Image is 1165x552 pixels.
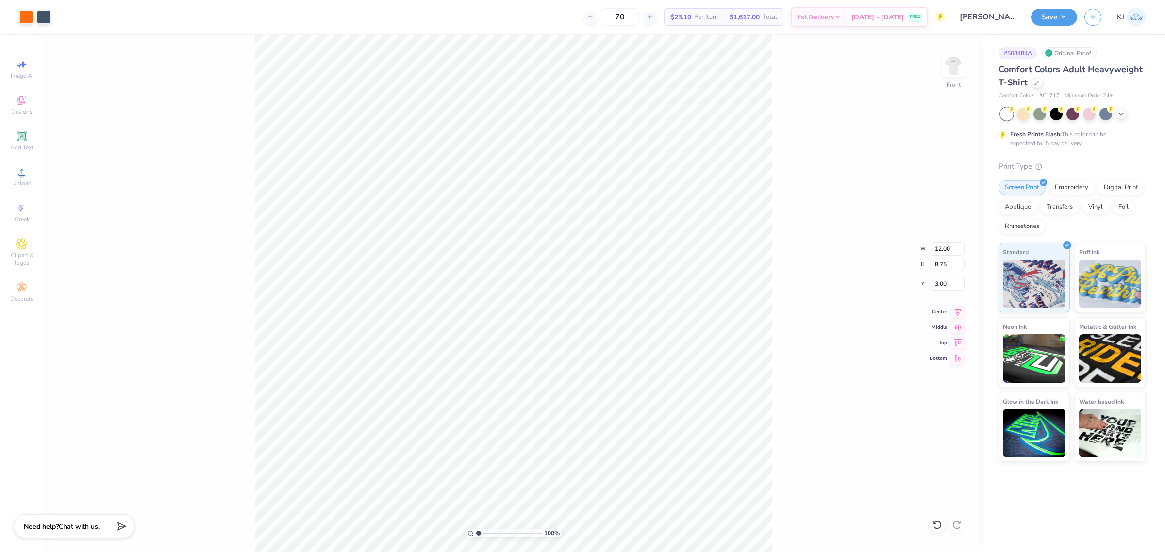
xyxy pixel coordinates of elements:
span: Per Item [694,12,718,22]
button: Save [1031,9,1077,26]
span: Upload [12,179,32,187]
span: Add Text [10,144,33,151]
div: Original Proof [1042,47,1097,59]
span: Glow in the Dark Ink [1003,396,1058,406]
img: Standard [1003,260,1065,308]
img: Glow in the Dark Ink [1003,409,1065,457]
div: Digital Print [1098,180,1145,195]
span: Clipart & logos [5,251,39,267]
a: KJ [1117,8,1146,27]
img: Water based Ink [1079,409,1142,457]
div: Front [947,81,961,89]
span: Puff Ink [1079,247,1099,257]
input: – – [601,8,639,26]
span: Bottom [930,355,947,362]
div: Embroidery [1048,180,1095,195]
div: # 508484A [999,47,1037,59]
span: Est. Delivery [797,12,834,22]
img: Neon Ink [1003,334,1065,383]
img: Front [944,56,963,76]
span: Neon Ink [1003,322,1027,332]
span: FREE [910,14,920,20]
span: Image AI [11,72,33,80]
span: Designs [11,108,33,115]
span: Comfort Colors [999,92,1034,100]
span: [DATE] - [DATE] [851,12,904,22]
div: Transfers [1040,200,1079,214]
span: Center [930,308,947,315]
div: Screen Print [999,180,1046,195]
div: Print Type [999,161,1146,172]
img: Kendra Jingco [1127,8,1146,27]
img: Metallic & Glitter Ink [1079,334,1142,383]
span: Comfort Colors Adult Heavyweight T-Shirt [999,64,1143,88]
span: $23.10 [670,12,691,22]
span: Standard [1003,247,1029,257]
span: Top [930,340,947,346]
div: Foil [1112,200,1135,214]
span: 100 % [544,529,560,537]
img: Puff Ink [1079,260,1142,308]
span: Decorate [10,295,33,303]
div: Vinyl [1082,200,1109,214]
strong: Need help? [24,522,59,531]
span: Water based Ink [1079,396,1124,406]
span: Middle [930,324,947,331]
span: KJ [1117,12,1124,23]
span: # C1717 [1039,92,1060,100]
span: Metallic & Glitter Ink [1079,322,1136,332]
span: Chat with us. [59,522,100,531]
span: Greek [15,215,30,223]
span: $1,617.00 [730,12,760,22]
div: Rhinestones [999,219,1046,234]
div: Applique [999,200,1037,214]
div: This color can be expedited for 5 day delivery. [1010,130,1130,147]
strong: Fresh Prints Flash: [1010,130,1062,138]
input: Untitled Design [952,7,1024,27]
span: Total [763,12,777,22]
span: Minimum Order: 24 + [1065,92,1113,100]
